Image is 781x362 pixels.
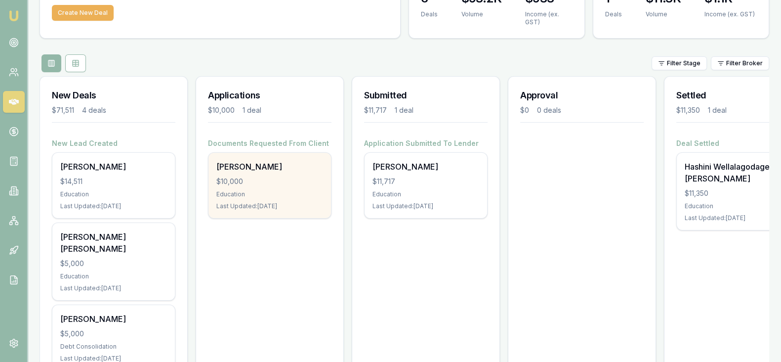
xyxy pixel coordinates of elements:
[216,177,323,186] div: $10,000
[520,105,529,115] div: $0
[216,161,323,173] div: [PERSON_NAME]
[243,105,261,115] div: 1 deal
[704,10,755,18] div: Income (ex. GST)
[60,329,167,339] div: $5,000
[525,10,573,26] div: Income (ex. GST)
[60,272,167,280] div: Education
[60,284,167,292] div: Last Updated: [DATE]
[364,138,488,148] h4: Application Submitted To Lender
[60,343,167,351] div: Debt Consolidation
[461,10,501,18] div: Volume
[605,10,622,18] div: Deals
[667,59,700,67] span: Filter Stage
[60,190,167,198] div: Education
[652,56,707,70] button: Filter Stage
[60,177,167,186] div: $14,511
[60,202,167,210] div: Last Updated: [DATE]
[60,231,167,255] div: [PERSON_NAME] [PERSON_NAME]
[364,105,387,115] div: $11,717
[60,161,167,173] div: [PERSON_NAME]
[82,105,106,115] div: 4 deals
[364,89,488,102] h3: Submitted
[52,89,175,102] h3: New Deals
[520,89,644,102] h3: Approval
[708,105,727,115] div: 1 deal
[646,10,681,18] div: Volume
[372,190,479,198] div: Education
[216,190,323,198] div: Education
[372,177,479,186] div: $11,717
[8,10,20,22] img: emu-icon-u.png
[676,105,700,115] div: $11,350
[395,105,413,115] div: 1 deal
[711,56,769,70] button: Filter Broker
[52,105,74,115] div: $71,511
[726,59,763,67] span: Filter Broker
[216,202,323,210] div: Last Updated: [DATE]
[52,5,114,21] button: Create New Deal
[208,105,235,115] div: $10,000
[60,313,167,325] div: [PERSON_NAME]
[208,138,331,148] h4: Documents Requested From Client
[52,138,175,148] h4: New Lead Created
[208,89,331,102] h3: Applications
[372,202,479,210] div: Last Updated: [DATE]
[421,10,438,18] div: Deals
[60,259,167,269] div: $5,000
[537,105,561,115] div: 0 deals
[372,161,479,173] div: [PERSON_NAME]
